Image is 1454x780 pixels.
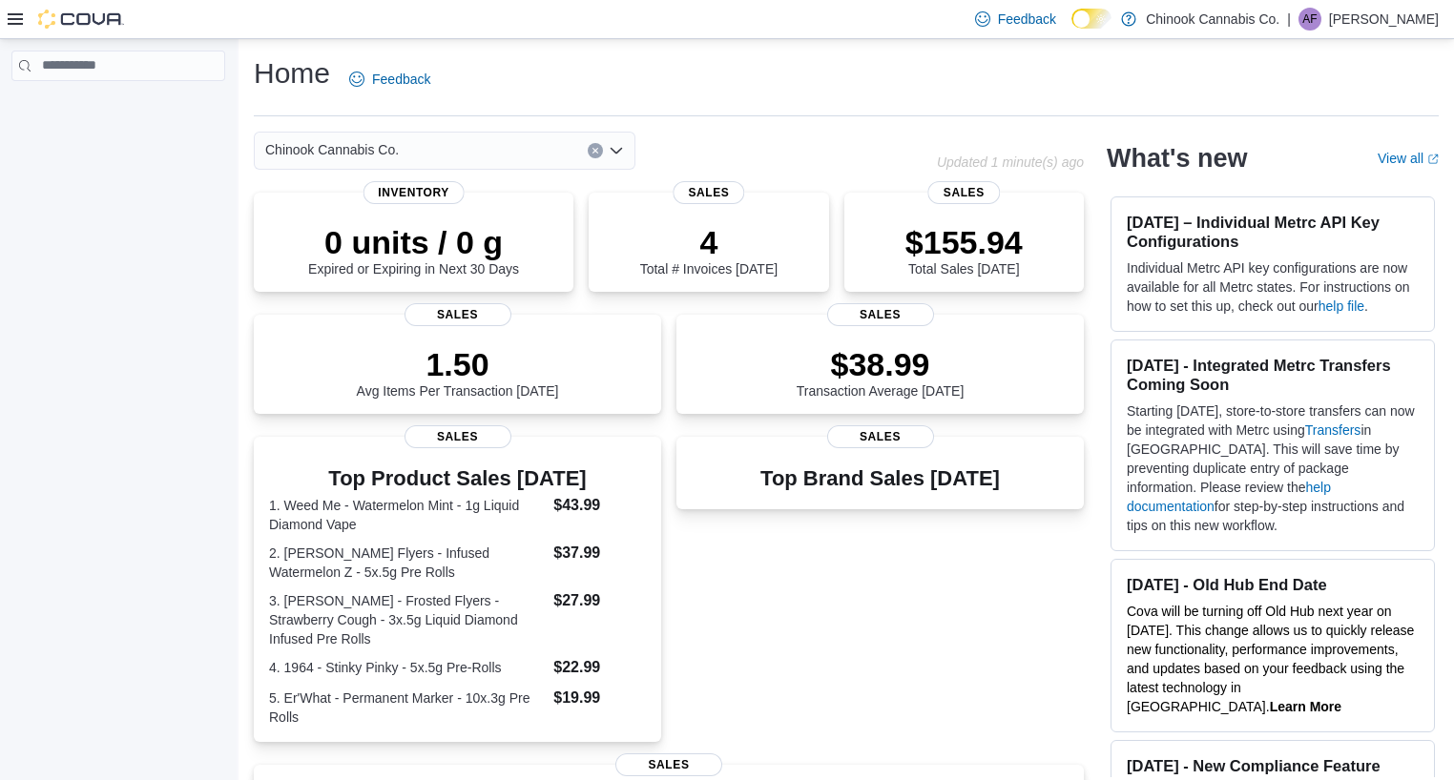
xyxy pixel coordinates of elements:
p: | [1287,8,1291,31]
p: Updated 1 minute(s) ago [937,154,1084,170]
svg: External link [1427,154,1439,165]
h1: Home [254,54,330,92]
h3: [DATE] – Individual Metrc API Key Configurations [1127,213,1419,251]
span: Inventory [363,181,465,204]
p: 0 units / 0 g [308,223,519,261]
dt: 4. 1964 - Stinky Pinky - 5x.5g Pre-Rolls [269,658,546,677]
input: Dark Mode [1071,9,1111,29]
span: Feedback [372,70,430,89]
span: AF [1302,8,1317,31]
button: Open list of options [609,143,624,158]
div: Ariel Freeman [1298,8,1321,31]
a: Transfers [1305,422,1361,438]
dt: 2. [PERSON_NAME] Flyers - Infused Watermelon Z - 5x.5g Pre Rolls [269,544,546,582]
p: Starting [DATE], store-to-store transfers can now be integrated with Metrc using in [GEOGRAPHIC_D... [1127,401,1419,535]
span: Sales [827,303,934,326]
a: Feedback [342,60,438,98]
dd: $22.99 [553,656,646,679]
dd: $37.99 [553,542,646,564]
p: $38.99 [797,345,965,383]
span: Sales [673,181,744,204]
p: [PERSON_NAME] [1329,8,1439,31]
dd: $43.99 [553,494,646,517]
h3: Top Product Sales [DATE] [269,467,646,490]
span: Sales [615,753,722,776]
p: $155.94 [905,223,1023,261]
div: Avg Items Per Transaction [DATE] [357,345,559,399]
dd: $19.99 [553,687,646,709]
p: 1.50 [357,345,559,383]
div: Total # Invoices [DATE] [640,223,778,277]
span: Sales [405,303,511,326]
div: Total Sales [DATE] [905,223,1023,277]
p: Individual Metrc API key configurations are now available for all Metrc states. For instructions ... [1127,258,1419,316]
a: help file [1319,298,1364,314]
p: Chinook Cannabis Co. [1146,8,1279,31]
button: Clear input [588,143,603,158]
dt: 5. Er'What - Permanent Marker - 10x.3g Pre Rolls [269,688,546,727]
a: help documentation [1127,480,1331,514]
nav: Complex example [11,85,225,131]
span: Chinook Cannabis Co. [265,138,399,161]
dd: $27.99 [553,589,646,612]
dt: 3. [PERSON_NAME] - Frosted Flyers - Strawberry Cough - 3x.5g Liquid Diamond Infused Pre Rolls [269,591,546,648]
p: 4 [640,223,778,261]
span: Sales [827,425,934,448]
a: View allExternal link [1378,151,1439,166]
div: Expired or Expiring in Next 30 Days [308,223,519,277]
dt: 1. Weed Me - Watermelon Mint - 1g Liquid Diamond Vape [269,496,546,534]
span: Cova will be turning off Old Hub next year on [DATE]. This change allows us to quickly release ne... [1127,604,1414,714]
span: Sales [928,181,1000,204]
img: Cova [38,10,124,29]
h3: Top Brand Sales [DATE] [760,467,1000,490]
h3: [DATE] - Old Hub End Date [1127,575,1419,594]
span: Feedback [998,10,1056,29]
div: Transaction Average [DATE] [797,345,965,399]
a: Learn More [1270,699,1341,714]
h3: [DATE] - Integrated Metrc Transfers Coming Soon [1127,356,1419,394]
h2: What's new [1107,143,1247,174]
span: Sales [405,425,511,448]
